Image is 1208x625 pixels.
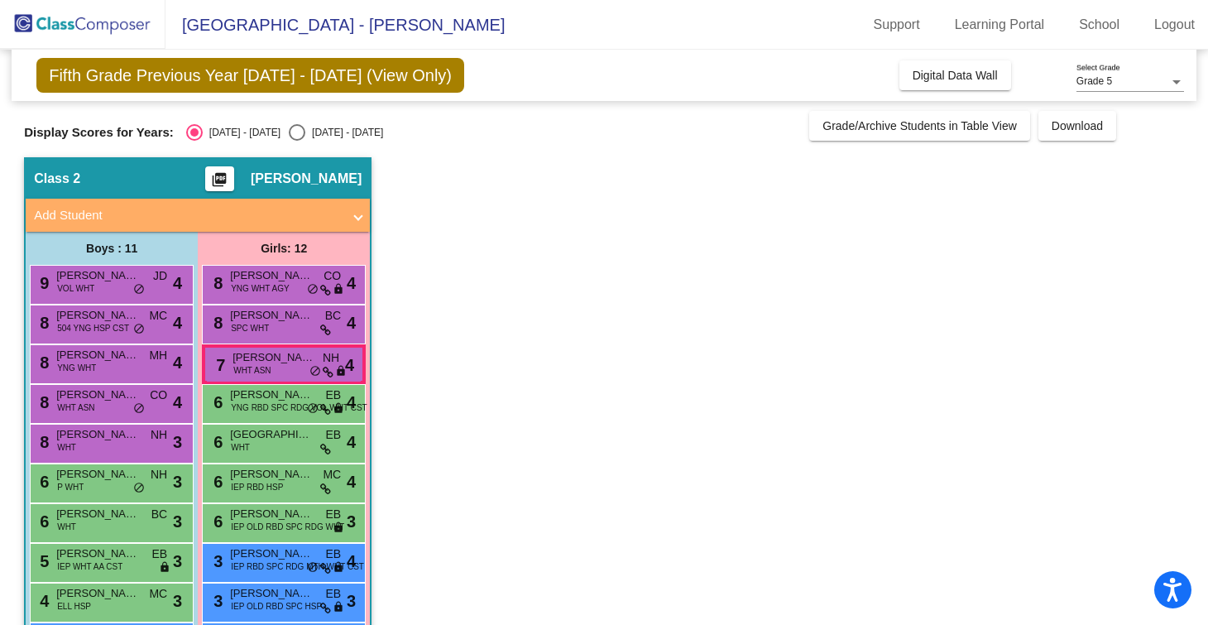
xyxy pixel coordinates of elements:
[133,402,145,416] span: do_not_disturb_alt
[307,283,319,296] span: do_not_disturb_alt
[150,387,167,404] span: CO
[231,560,364,573] span: IEP RBD SPC RDG MTH WHT CST
[56,506,139,522] span: [PERSON_NAME]
[1038,111,1116,141] button: Download
[860,12,933,38] a: Support
[36,473,49,491] span: 6
[173,310,182,335] span: 4
[209,592,223,610] span: 3
[899,60,1011,90] button: Digital Data Wall
[230,506,313,522] span: [PERSON_NAME] ([PERSON_NAME]
[173,509,182,534] span: 3
[34,171,80,187] span: Class 2
[57,441,76,454] span: WHT
[333,601,344,614] span: lock
[323,466,341,483] span: MC
[151,506,167,523] span: BC
[34,206,342,225] mat-panel-title: Add Student
[173,350,182,375] span: 4
[326,585,342,603] span: EB
[209,171,229,195] mat-icon: picture_as_pdf
[942,12,1058,38] a: Learning Portal
[173,469,182,494] span: 3
[173,430,182,454] span: 3
[203,125,280,140] div: [DATE] - [DATE]
[36,274,49,292] span: 9
[165,12,505,38] span: [GEOGRAPHIC_DATA] - [PERSON_NAME]
[56,267,139,284] span: [PERSON_NAME]
[809,111,1030,141] button: Grade/Archive Students in Table View
[209,314,223,332] span: 8
[1066,12,1133,38] a: School
[231,401,367,414] span: YNG RBD SPC RDG VOL WHT CST
[209,393,223,411] span: 6
[149,585,167,603] span: MC
[233,364,271,377] span: WHT ASN
[333,561,344,575] span: lock
[913,69,998,82] span: Digital Data Wall
[323,349,339,367] span: NH
[205,166,234,191] button: Print Students Details
[209,274,223,292] span: 8
[1141,12,1208,38] a: Logout
[36,314,49,332] span: 8
[347,589,356,613] span: 3
[345,353,354,377] span: 4
[56,546,139,562] span: [PERSON_NAME]
[56,466,139,483] span: [PERSON_NAME]
[231,322,269,334] span: SPC WHT
[186,124,383,141] mat-radio-group: Select an option
[24,125,174,140] span: Display Scores for Years:
[57,401,94,414] span: WHT ASN
[153,267,167,285] span: JD
[333,522,344,535] span: lock
[309,365,321,378] span: do_not_disturb_alt
[333,283,344,296] span: lock
[57,521,76,533] span: WHT
[325,307,341,325] span: BC
[133,323,145,336] span: do_not_disturb_alt
[56,347,139,363] span: [PERSON_NAME]
[26,232,198,265] div: Boys : 11
[347,271,356,296] span: 4
[212,356,225,374] span: 7
[36,58,464,93] span: Fifth Grade Previous Year [DATE] - [DATE] (View Only)
[326,546,342,563] span: EB
[335,365,347,378] span: lock
[209,473,223,491] span: 6
[173,390,182,415] span: 4
[26,199,370,232] mat-expansion-panel-header: Add Student
[159,561,170,575] span: lock
[1052,119,1103,132] span: Download
[151,466,167,483] span: NH
[36,592,49,610] span: 4
[151,426,167,444] span: NH
[57,322,129,334] span: 504 YNG HSP CST
[324,267,341,285] span: CO
[56,585,139,602] span: [PERSON_NAME]
[36,552,49,570] span: 5
[347,390,356,415] span: 4
[57,362,96,374] span: YNG WHT
[822,119,1017,132] span: Grade/Archive Students in Table View
[231,282,289,295] span: YNG WHT AGY
[326,426,342,444] span: EB
[347,310,356,335] span: 4
[326,387,342,404] span: EB
[1076,75,1112,87] span: Grade 5
[230,546,313,562] span: [PERSON_NAME]
[231,481,283,493] span: IEP RBD HSP
[173,271,182,296] span: 4
[230,426,313,443] span: [GEOGRAPHIC_DATA][PERSON_NAME]
[230,585,313,602] span: [PERSON_NAME]
[230,307,313,324] span: [PERSON_NAME]
[231,521,344,533] span: IEP OLD RBD SPC RDG WHT
[133,283,145,296] span: do_not_disturb_alt
[231,441,250,454] span: WHT
[173,589,182,613] span: 3
[347,430,356,454] span: 4
[36,393,49,411] span: 8
[57,282,94,295] span: VOL WHT
[230,466,313,483] span: [PERSON_NAME]
[209,512,223,531] span: 6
